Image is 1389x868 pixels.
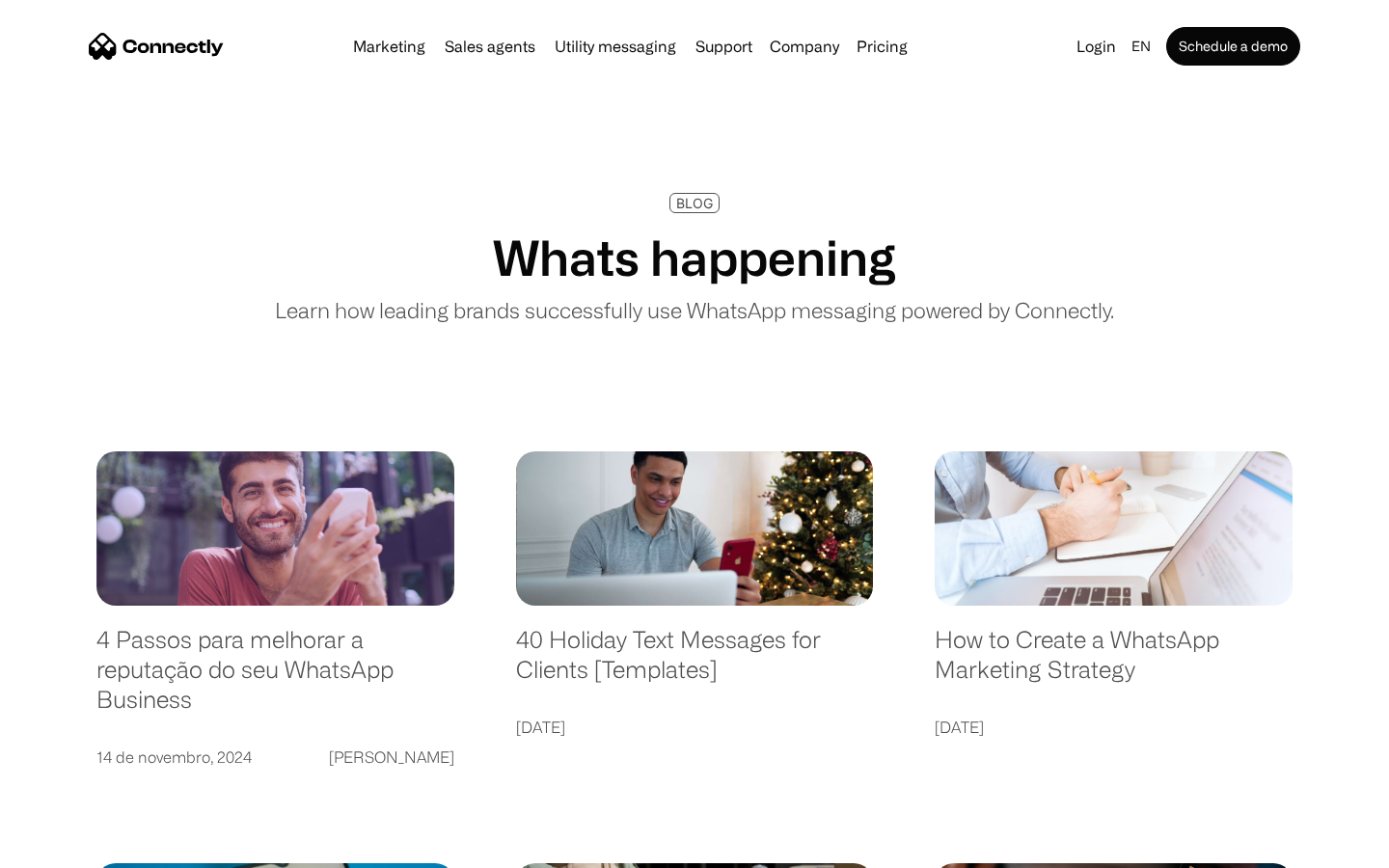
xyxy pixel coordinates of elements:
div: [DATE] [516,714,565,741]
a: Pricing [849,39,915,54]
p: Learn how leading brands successfully use WhatsApp messaging powered by Connectly. [275,294,1114,326]
h1: Whats happening [493,229,896,286]
a: 4 Passos para melhorar a reputação do seu WhatsApp Business [96,625,454,733]
div: en [1131,33,1151,60]
a: Marketing [345,39,433,54]
div: en [1124,33,1162,60]
a: home [89,32,224,61]
a: Schedule a demo [1166,27,1300,66]
a: Sales agents [437,39,543,54]
div: [PERSON_NAME] [329,744,454,771]
div: [DATE] [935,714,984,741]
div: 14 de novembro, 2024 [96,744,252,771]
aside: Language selected: English [19,834,116,861]
a: Login [1069,33,1124,60]
ul: Language list [39,834,116,861]
a: Utility messaging [547,39,684,54]
div: BLOG [676,196,713,210]
div: Company [770,33,839,60]
a: 40 Holiday Text Messages for Clients [Templates] [516,625,874,703]
a: Support [688,39,760,54]
div: Company [764,33,845,60]
a: How to Create a WhatsApp Marketing Strategy [935,625,1293,703]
